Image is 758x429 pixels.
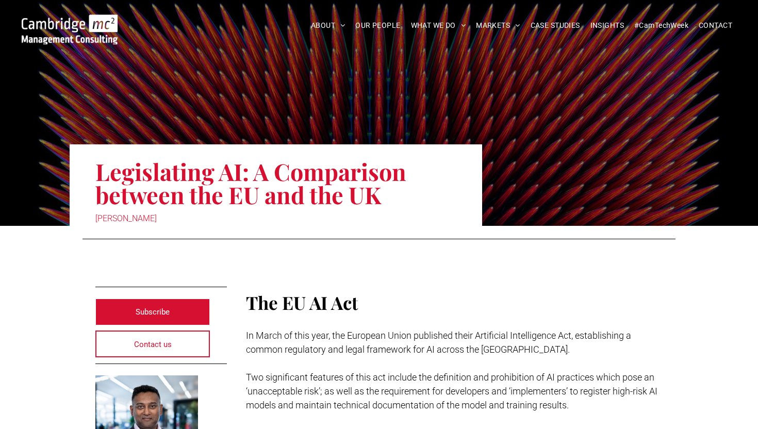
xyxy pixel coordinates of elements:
[306,18,351,34] a: ABOUT
[134,332,172,357] span: Contact us
[246,330,631,355] span: In March of this year, the European Union published their Artificial Intelligence Act, establishi...
[22,14,118,44] img: Cambridge MC Logo
[95,159,456,207] h1: Legislating AI: A Comparison between the EU and the UK
[136,299,170,325] span: Subscribe
[95,331,210,357] a: Contact us
[585,18,629,34] a: INSIGHTS
[95,299,210,325] a: Subscribe
[694,18,737,34] a: CONTACT
[629,18,694,34] a: #CamTechWeek
[350,18,405,34] a: OUR PEOPLE
[525,18,585,34] a: CASE STUDIES
[95,211,456,226] div: [PERSON_NAME]
[406,18,471,34] a: WHAT WE DO
[246,372,657,410] span: Two significant features of this act include the definition and prohibition of AI practices which...
[471,18,525,34] a: MARKETS
[246,290,358,315] span: The EU AI Act
[22,16,118,27] a: Your Business Transformed | Cambridge Management Consulting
